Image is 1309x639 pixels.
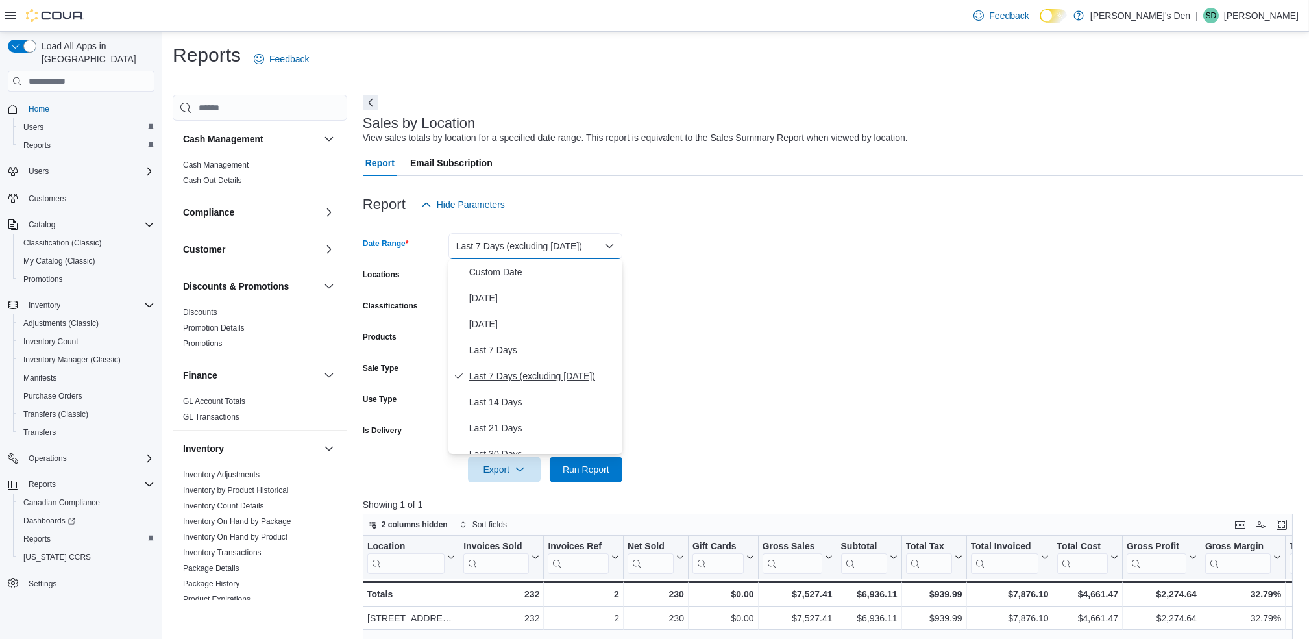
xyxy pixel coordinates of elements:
[18,271,154,287] span: Promotions
[363,363,398,373] label: Sale Type
[13,405,160,423] button: Transfers (Classic)
[762,586,832,602] div: $7,527.41
[23,575,154,592] span: Settings
[18,495,154,510] span: Canadian Compliance
[18,425,61,440] a: Transfers
[183,470,260,480] span: Inventory Adjustments
[548,586,618,602] div: 2
[23,190,154,206] span: Customers
[3,475,160,494] button: Reports
[13,548,160,566] button: [US_STATE] CCRS
[183,323,245,333] span: Promotion Details
[1127,541,1186,553] div: Gross Profit
[183,307,217,318] span: Discounts
[18,370,62,386] a: Manifests
[628,610,684,626] div: 230
[1253,517,1269,532] button: Display options
[1205,541,1281,574] button: Gross Margin
[321,368,337,383] button: Finance
[1205,610,1281,626] div: 32.79%
[1090,8,1190,23] p: [PERSON_NAME]'s Den
[23,477,61,492] button: Reports
[183,396,245,407] span: GL Account Totals
[183,579,239,588] a: Package History
[363,95,378,110] button: Next
[23,297,66,313] button: Inventory
[18,513,80,529] a: Dashboards
[23,164,54,179] button: Users
[23,122,43,132] span: Users
[363,498,1303,511] p: Showing 1 of 1
[18,271,68,287] a: Promotions
[628,541,674,574] div: Net Sold
[183,339,223,348] a: Promotions
[18,334,84,349] a: Inventory Count
[692,541,754,574] button: Gift Cards
[363,394,397,405] label: Use Type
[29,166,49,177] span: Users
[367,610,455,626] div: [STREET_ADDRESS]
[1057,586,1118,602] div: $4,661.47
[23,451,72,466] button: Operations
[3,216,160,234] button: Catalog
[23,164,154,179] span: Users
[13,369,160,387] button: Manifests
[762,541,822,553] div: Gross Sales
[183,564,239,573] a: Package Details
[3,449,160,468] button: Operations
[469,394,617,410] span: Last 14 Days
[321,441,337,457] button: Inventory
[367,541,455,574] button: Location
[18,549,96,565] a: [US_STATE] CCRS
[1127,541,1186,574] div: Gross Profit
[1274,517,1290,532] button: Enter fullscreen
[469,316,617,332] span: [DATE]
[23,101,154,117] span: Home
[18,407,93,422] a: Transfers (Classic)
[36,40,154,66] span: Load All Apps in [GEOGRAPHIC_DATA]
[183,280,319,293] button: Discounts & Promotions
[989,9,1029,22] span: Feedback
[23,576,62,592] a: Settings
[183,595,251,604] a: Product Expirations
[13,136,160,155] button: Reports
[363,517,453,532] button: 2 columns hidden
[13,387,160,405] button: Purchase Orders
[1127,610,1197,626] div: $2,274.64
[905,541,951,553] div: Total Tax
[1057,541,1118,574] button: Total Cost
[1040,9,1067,23] input: Dark Mode
[23,534,51,544] span: Reports
[363,425,402,436] label: Is Delivery
[18,334,154,349] span: Inventory Count
[29,219,55,230] span: Catalog
[29,194,66,204] span: Customers
[476,457,533,482] span: Export
[183,175,242,186] span: Cash Out Details
[628,586,684,602] div: 230
[23,516,75,526] span: Dashboards
[183,338,223,349] span: Promotions
[970,541,1038,553] div: Total Invoiced
[18,370,154,386] span: Manifests
[183,369,217,382] h3: Finance
[905,541,962,574] button: Total Tax
[29,479,56,490] span: Reports
[23,427,56,438] span: Transfers
[18,119,154,135] span: Users
[321,279,337,294] button: Discounts & Promotions
[469,420,617,436] span: Last 21 Days
[1224,8,1299,23] p: [PERSON_NAME]
[23,297,154,313] span: Inventory
[183,132,263,145] h3: Cash Management
[13,252,160,270] button: My Catalog (Classic)
[183,243,319,256] button: Customer
[363,301,418,311] label: Classifications
[628,541,684,574] button: Net Sold
[321,205,337,220] button: Compliance
[173,305,347,357] div: Discounts & Promotions
[183,397,245,406] a: GL Account Totals
[970,541,1038,574] div: Total Invoiced
[183,470,260,479] a: Inventory Adjustments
